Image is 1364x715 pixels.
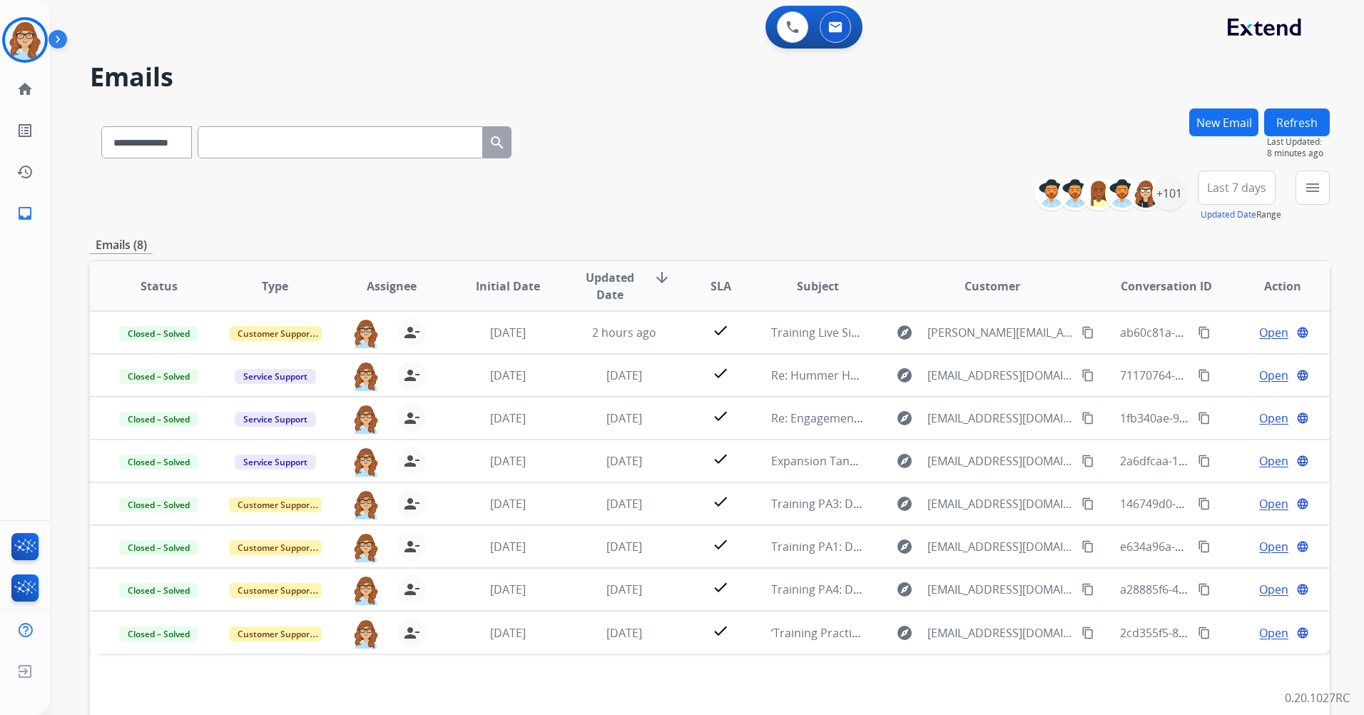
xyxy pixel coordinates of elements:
mat-icon: person_remove [403,495,420,512]
mat-icon: content_copy [1081,583,1094,596]
mat-icon: inbox [16,205,34,222]
span: [DATE] [490,496,526,512]
span: Service Support [235,455,316,470]
button: Refresh [1264,108,1330,136]
th: Action [1213,261,1330,311]
span: [EMAIL_ADDRESS][DOMAIN_NAME] [927,452,1074,470]
mat-icon: content_copy [1198,455,1211,467]
span: Training PA1: Do Not Assign ([PERSON_NAME]) [771,539,1019,554]
button: Last 7 days [1198,171,1276,205]
mat-icon: language [1296,497,1309,510]
p: Emails (8) [90,236,153,254]
span: Open [1259,324,1288,341]
span: Expansion Tank Claim: Denied [771,453,932,469]
span: Closed – Solved [119,326,198,341]
span: [DATE] [606,539,642,554]
mat-icon: language [1296,326,1309,339]
mat-icon: check [712,450,729,467]
span: 2a6dfcaa-1494-4353-b27a-12ebf0801aa6 [1120,453,1335,469]
span: [DATE] [606,625,642,641]
span: SLA [711,278,731,295]
mat-icon: check [712,622,729,639]
span: [DATE] [606,453,642,469]
mat-icon: content_copy [1081,540,1094,553]
span: [DATE] [490,582,526,597]
span: a28885f6-4452-4550-bdf5-34d5506ce122 [1120,582,1335,597]
span: Customer Support [229,627,322,642]
span: [EMAIL_ADDRESS][DOMAIN_NAME] [927,367,1074,384]
img: agent-avatar [352,490,380,519]
mat-icon: home [16,81,34,98]
img: agent-avatar [352,447,380,477]
mat-icon: person_remove [403,581,420,598]
img: agent-avatar [352,575,380,605]
span: Service Support [235,369,316,384]
mat-icon: content_copy [1198,497,1211,510]
span: [EMAIL_ADDRESS][DOMAIN_NAME] [927,581,1074,598]
span: Assignee [367,278,417,295]
span: Initial Date [476,278,540,295]
span: Open [1259,624,1288,642]
span: 146749d0-8349-4101-b238-0cf9df6e6280 [1120,496,1335,512]
span: Updated Date [578,269,642,303]
mat-icon: check [712,536,729,553]
mat-icon: language [1296,369,1309,382]
span: [DATE] [490,410,526,426]
span: Customer [965,278,1020,295]
mat-icon: language [1296,540,1309,553]
span: [DATE] [490,367,526,383]
mat-icon: content_copy [1198,326,1211,339]
span: ab60c81a-8d63-4946-b223-1fd6a6643377 [1120,325,1339,340]
mat-icon: language [1296,583,1309,596]
div: +101 [1152,176,1186,211]
span: [DATE] [606,582,642,597]
span: Subject [797,278,839,295]
span: Last Updated: [1267,136,1330,148]
span: Last 7 days [1207,185,1266,191]
mat-icon: person_remove [403,452,420,470]
span: Open [1259,452,1288,470]
img: agent-avatar [352,404,380,434]
mat-icon: content_copy [1198,583,1211,596]
span: Conversation ID [1121,278,1212,295]
img: avatar [5,20,45,60]
mat-icon: check [712,365,729,382]
button: New Email [1189,108,1258,136]
span: Training PA3: Do Not Assign ([PERSON_NAME]) [771,496,1019,512]
mat-icon: menu [1304,179,1321,196]
span: Open [1259,581,1288,598]
mat-icon: check [712,579,729,596]
mat-icon: person_remove [403,538,420,555]
span: 2 hours ago [592,325,656,340]
span: Re: Engagement Ring Claim: additional information needed [771,410,1088,426]
mat-icon: content_copy [1081,369,1094,382]
mat-icon: explore [896,495,913,512]
span: 8 minutes ago [1267,148,1330,159]
mat-icon: content_copy [1081,627,1094,639]
span: [DATE] [606,367,642,383]
span: Customer Support [229,326,322,341]
span: [DATE] [490,539,526,554]
span: [PERSON_NAME][EMAIL_ADDRESS][PERSON_NAME][DOMAIN_NAME] [927,324,1074,341]
mat-icon: language [1296,412,1309,425]
mat-icon: check [712,493,729,510]
span: Customer Support [229,497,322,512]
span: 71170764-ea0d-49a7-b6f0-9bbe4a187b63 [1120,367,1340,383]
span: Closed – Solved [119,627,198,642]
mat-icon: content_copy [1198,627,1211,639]
mat-icon: language [1296,627,1309,639]
mat-icon: explore [896,367,913,384]
span: Closed – Solved [119,369,198,384]
mat-icon: content_copy [1081,326,1094,339]
mat-icon: explore [896,581,913,598]
mat-icon: explore [896,324,913,341]
mat-icon: explore [896,452,913,470]
span: [DATE] [490,453,526,469]
span: Range [1201,208,1281,220]
span: Re: Hummer H3 Radiator Claim: Information Needed [771,367,1054,383]
mat-icon: explore [896,410,913,427]
h2: Emails [90,63,1330,91]
span: Training PA4: Do Not Assign ([PERSON_NAME]) [771,582,1019,597]
mat-icon: search [489,134,506,151]
button: Updated Date [1201,209,1256,220]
